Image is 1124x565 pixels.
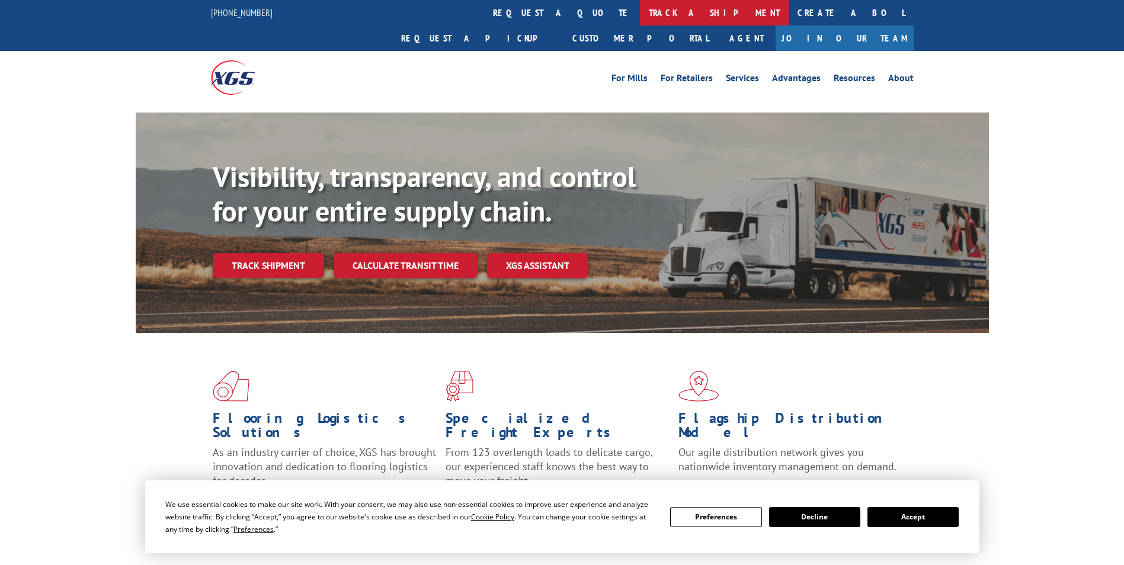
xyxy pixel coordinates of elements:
img: xgs-icon-flagship-distribution-model-red [678,371,719,402]
span: Preferences [233,524,274,534]
img: xgs-icon-total-supply-chain-intelligence-red [213,371,249,402]
a: Services [726,73,759,86]
a: For Retailers [661,73,713,86]
a: Resources [834,73,875,86]
p: From 123 overlength loads to delicate cargo, our experienced staff knows the best way to move you... [446,445,670,498]
a: Advantages [772,73,821,86]
a: Calculate transit time [334,253,478,278]
a: Join Our Team [776,25,914,51]
div: Cookie Consent Prompt [145,480,979,553]
img: xgs-icon-focused-on-flooring-red [446,371,473,402]
a: XGS ASSISTANT [487,253,588,278]
span: Cookie Policy [471,512,514,522]
h1: Flagship Distribution Model [678,411,902,445]
b: Visibility, transparency, and control for your entire supply chain. [213,158,636,229]
h1: Specialized Freight Experts [446,411,670,445]
a: About [888,73,914,86]
button: Preferences [670,507,761,527]
a: For Mills [611,73,648,86]
a: Customer Portal [563,25,718,51]
div: We use essential cookies to make our site work. With your consent, we may also use non-essential ... [165,498,656,535]
span: As an industry carrier of choice, XGS has brought innovation and dedication to flooring logistics... [213,445,436,487]
button: Decline [769,507,860,527]
a: [PHONE_NUMBER] [211,7,273,18]
a: Agent [718,25,776,51]
h1: Flooring Logistics Solutions [213,411,437,445]
a: Request a pickup [392,25,563,51]
button: Accept [867,507,959,527]
a: Track shipment [213,253,324,278]
span: Our agile distribution network gives you nationwide inventory management on demand. [678,445,896,473]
